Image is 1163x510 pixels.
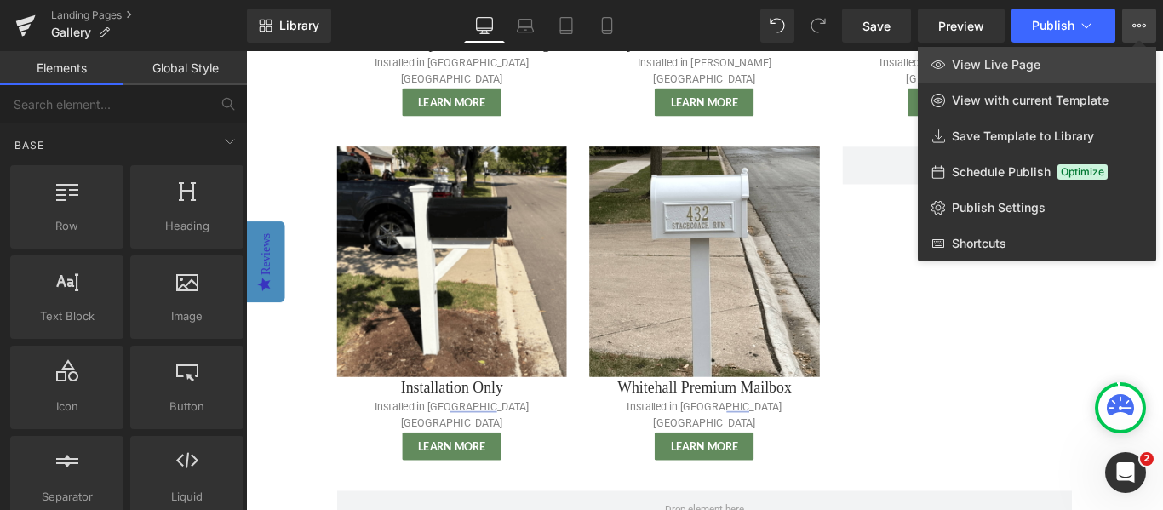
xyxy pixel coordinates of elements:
[135,398,238,415] span: Button
[952,129,1094,144] span: Save Template to Library
[279,18,319,33] span: Library
[15,217,118,235] span: Row
[952,93,1109,108] span: View with current Template
[1105,452,1146,493] iframe: Intercom live chat
[918,9,1005,43] a: Preview
[670,3,928,42] p: Installed in [GEOGRAPHIC_DATA] [GEOGRAPHIC_DATA]
[1011,9,1115,43] button: Publish
[386,390,644,428] p: Installed in [GEOGRAPHIC_DATA] [GEOGRAPHIC_DATA]
[952,200,1046,215] span: Publish Settings
[135,488,238,506] span: Liquid
[1057,164,1108,180] span: Optimize
[938,17,984,35] span: Preview
[952,236,1006,251] span: Shortcuts
[102,366,360,390] h1: Installation Only
[175,42,287,74] a: Learn More
[952,57,1040,72] span: View Live Page
[14,204,30,251] div: Reviews
[477,436,553,453] span: Learn More
[743,42,855,74] a: Learn More
[15,398,118,415] span: Icon
[135,307,238,325] span: Image
[51,26,91,39] span: Gallery
[546,9,587,43] a: Tablet
[1140,452,1154,466] span: 2
[193,49,269,66] span: Learn More
[505,9,546,43] a: Laptop
[587,9,627,43] a: Mobile
[123,51,247,85] a: Global Style
[102,390,360,428] p: Installed in [GEOGRAPHIC_DATA] [GEOGRAPHIC_DATA]
[477,49,553,66] span: Learn More
[459,42,570,74] a: Learn More
[51,9,247,22] a: Landing Pages
[459,428,570,461] a: Learn More
[862,17,891,35] span: Save
[15,488,118,506] span: Separator
[801,9,835,43] button: Redo
[386,3,644,42] p: Installed in [PERSON_NAME][GEOGRAPHIC_DATA]
[1032,19,1074,32] span: Publish
[175,428,287,461] a: Learn More
[1122,9,1156,43] button: View Live PageView with current TemplateSave Template to LibrarySchedule PublishOptimizePublish S...
[952,164,1051,180] span: Schedule Publish
[135,217,238,235] span: Heading
[102,3,360,42] p: Installed in [GEOGRAPHIC_DATA] [GEOGRAPHIC_DATA]
[193,436,269,453] span: Learn More
[13,137,46,153] span: Base
[15,307,118,325] span: Text Block
[386,366,644,390] h1: Whitehall Premium Mailbox
[760,9,794,43] button: Undo
[464,9,505,43] a: Desktop
[761,49,837,66] span: Learn More
[247,9,331,43] a: New Library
